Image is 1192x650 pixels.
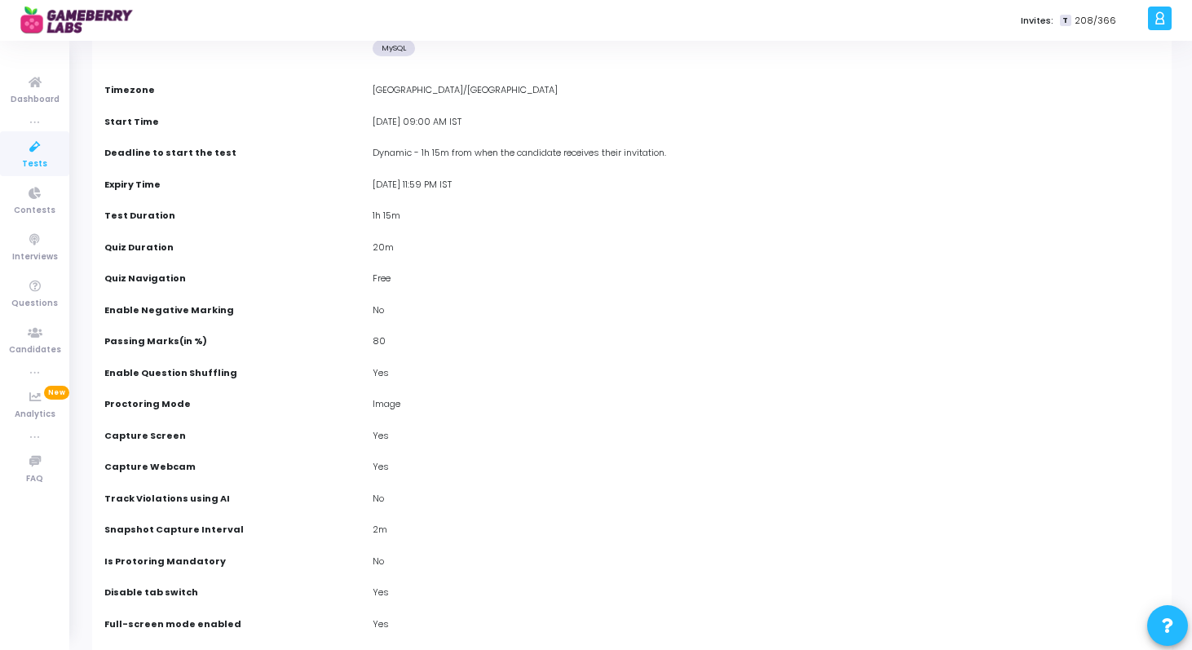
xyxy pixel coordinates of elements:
[364,209,1168,227] div: 1h 15m
[44,386,69,400] span: New
[1060,15,1071,27] span: T
[104,366,237,380] label: Enable Question Shuffling
[1021,14,1053,28] label: Invites:
[15,408,55,422] span: Analytics
[9,343,61,357] span: Candidates
[364,366,1168,384] div: Yes
[364,397,1168,415] div: Image
[104,555,226,568] label: Is Protoring Mandatory
[364,555,1168,573] div: No
[364,146,1168,164] div: Dynamic - 1h 15m from when the candidate receives their invitation.
[20,4,143,37] img: logo
[104,492,230,506] label: Track Violations using AI
[364,178,1168,196] div: [DATE] 11:59 PM IST
[104,523,244,537] label: Snapshot Capture Interval
[104,334,207,348] label: Passing Marks(in %)
[104,617,241,631] label: Full-screen mode enabled
[104,272,186,285] label: Quiz Navigation
[104,115,159,129] label: Start Time
[12,250,58,264] span: Interviews
[364,272,1168,290] div: Free
[364,83,1168,101] div: [GEOGRAPHIC_DATA]/[GEOGRAPHIC_DATA]
[364,460,1168,478] div: Yes
[364,115,1168,133] div: [DATE] 09:00 AM IST
[14,204,55,218] span: Contests
[364,241,1168,259] div: 20m
[104,429,186,443] label: Capture Screen
[104,146,236,160] label: Deadline to start the test
[11,93,60,107] span: Dashboard
[364,334,1168,352] div: 80
[364,617,1168,635] div: Yes
[22,157,47,171] span: Tests
[104,83,155,97] label: Timezone
[1075,14,1116,28] span: 208/366
[104,460,196,474] label: Capture Webcam
[364,523,1168,541] div: 2m
[373,40,415,56] div: MySQL
[104,586,198,599] label: Disable tab switch
[11,297,58,311] span: Questions
[364,303,1168,321] div: No
[364,429,1168,447] div: Yes
[364,492,1168,510] div: No
[26,472,43,486] span: FAQ
[104,178,161,192] label: Expiry Time
[104,303,234,317] label: Enable Negative Marking
[104,397,191,411] label: Proctoring Mode
[104,241,174,254] label: Quiz Duration
[104,209,175,223] label: Test Duration
[364,586,1168,604] div: Yes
